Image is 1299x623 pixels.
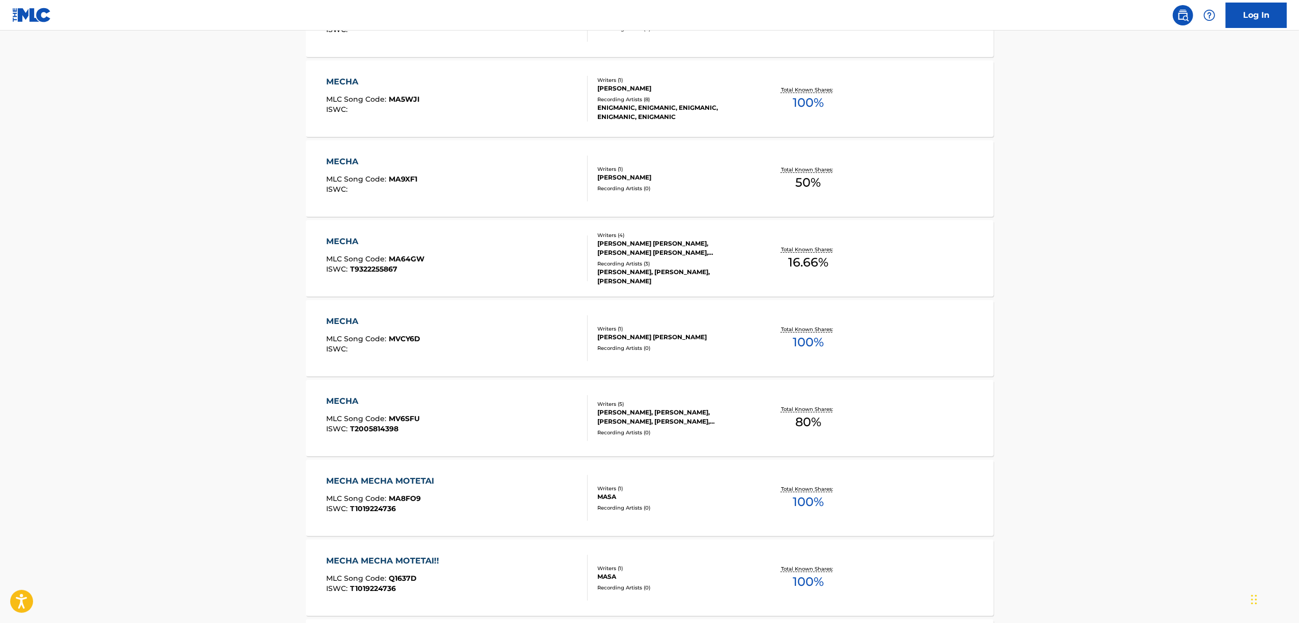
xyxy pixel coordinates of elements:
[389,494,421,503] span: MA8FO9
[389,174,417,184] span: MA9XF1
[793,573,824,591] span: 100 %
[326,95,389,104] span: MLC Song Code :
[326,475,439,487] div: MECHA MECHA MOTETAI
[389,414,420,423] span: MV6SFU
[306,300,994,376] a: MECHAMLC Song Code:MVCY6DISWC:Writers (1)[PERSON_NAME] [PERSON_NAME]Recording Artists (0)Total Kn...
[1251,584,1257,615] div: Drag
[326,174,389,184] span: MLC Song Code :
[1226,3,1287,28] a: Log In
[326,494,389,503] span: MLC Song Code :
[326,574,389,583] span: MLC Song Code :
[793,493,824,511] span: 100 %
[350,424,398,433] span: T2005814398
[350,584,396,593] span: T1019224736
[389,254,424,263] span: MA64GW
[326,105,350,114] span: ISWC :
[326,424,350,433] span: ISWC :
[597,96,751,103] div: Recording Artists ( 8 )
[597,429,751,436] div: Recording Artists ( 0 )
[597,231,751,239] div: Writers ( 4 )
[781,166,835,173] p: Total Known Shares:
[597,325,751,333] div: Writers ( 1 )
[389,574,417,583] span: Q1637D
[597,572,751,581] div: MASA
[781,405,835,413] p: Total Known Shares:
[306,540,994,616] a: MECHA MECHA MOTETAI!!MLC Song Code:Q1637DISWC:T1019224736Writers (1)MASARecording Artists (0)Tota...
[326,76,420,88] div: MECHA
[597,485,751,492] div: Writers ( 1 )
[1173,5,1193,25] a: Public Search
[326,555,444,567] div: MECHA MECHA MOTETAI!!
[326,156,417,168] div: MECHA
[597,173,751,182] div: [PERSON_NAME]
[597,84,751,93] div: [PERSON_NAME]
[795,413,821,431] span: 80 %
[597,260,751,268] div: Recording Artists ( 3 )
[781,246,835,253] p: Total Known Shares:
[597,185,751,192] div: Recording Artists ( 0 )
[306,61,994,137] a: MECHAMLC Song Code:MA5WJIISWC:Writers (1)[PERSON_NAME]Recording Artists (8)ENIGMANIC, ENIGMANIC, ...
[326,344,350,353] span: ISWC :
[1177,9,1189,21] img: search
[597,492,751,501] div: MASA
[326,584,350,593] span: ISWC :
[788,253,828,272] span: 16.66 %
[306,220,994,296] a: MECHAMLC Song Code:MA64GWISWC:T9322255867Writers (4)[PERSON_NAME] [PERSON_NAME], [PERSON_NAME] [P...
[793,94,824,112] span: 100 %
[781,485,835,493] p: Total Known Shares:
[306,140,994,217] a: MECHAMLC Song Code:MA9XF1ISWC:Writers (1)[PERSON_NAME]Recording Artists (0)Total Known Shares:50%
[597,408,751,426] div: [PERSON_NAME], [PERSON_NAME], [PERSON_NAME], [PERSON_NAME], [PERSON_NAME]
[326,185,350,194] span: ISWC :
[781,86,835,94] p: Total Known Shares:
[326,254,389,263] span: MLC Song Code :
[326,395,420,407] div: MECHA
[597,584,751,591] div: Recording Artists ( 0 )
[1203,9,1216,21] img: help
[781,325,835,333] p: Total Known Shares:
[795,173,821,192] span: 50 %
[597,504,751,512] div: Recording Artists ( 0 )
[350,504,396,513] span: T1019224736
[597,165,751,173] div: Writers ( 1 )
[597,268,751,286] div: [PERSON_NAME], [PERSON_NAME], [PERSON_NAME]
[597,239,751,257] div: [PERSON_NAME] [PERSON_NAME], [PERSON_NAME] [PERSON_NAME], [PERSON_NAME], [PERSON_NAME]
[326,315,420,328] div: MECHA
[597,344,751,352] div: Recording Artists ( 0 )
[597,400,751,408] div: Writers ( 5 )
[350,264,397,274] span: T9322255867
[597,565,751,572] div: Writers ( 1 )
[389,95,420,104] span: MA5WJI
[326,504,350,513] span: ISWC :
[1199,5,1220,25] div: Help
[306,460,994,536] a: MECHA MECHA MOTETAIMLC Song Code:MA8FO9ISWC:T1019224736Writers (1)MASARecording Artists (0)Total ...
[793,333,824,351] span: 100 %
[326,414,389,423] span: MLC Song Code :
[12,8,51,22] img: MLC Logo
[1248,574,1299,623] iframe: Chat Widget
[306,380,994,456] a: MECHAMLC Song Code:MV6SFUISWC:T2005814398Writers (5)[PERSON_NAME], [PERSON_NAME], [PERSON_NAME], ...
[597,333,751,342] div: [PERSON_NAME] [PERSON_NAME]
[326,334,389,343] span: MLC Song Code :
[781,565,835,573] p: Total Known Shares:
[326,264,350,274] span: ISWC :
[597,103,751,122] div: ENIGMANIC, ENIGMANIC, ENIGMANIC, ENIGMANIC, ENIGMANIC
[326,235,424,248] div: MECHA
[389,334,420,343] span: MVCY6D
[597,76,751,84] div: Writers ( 1 )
